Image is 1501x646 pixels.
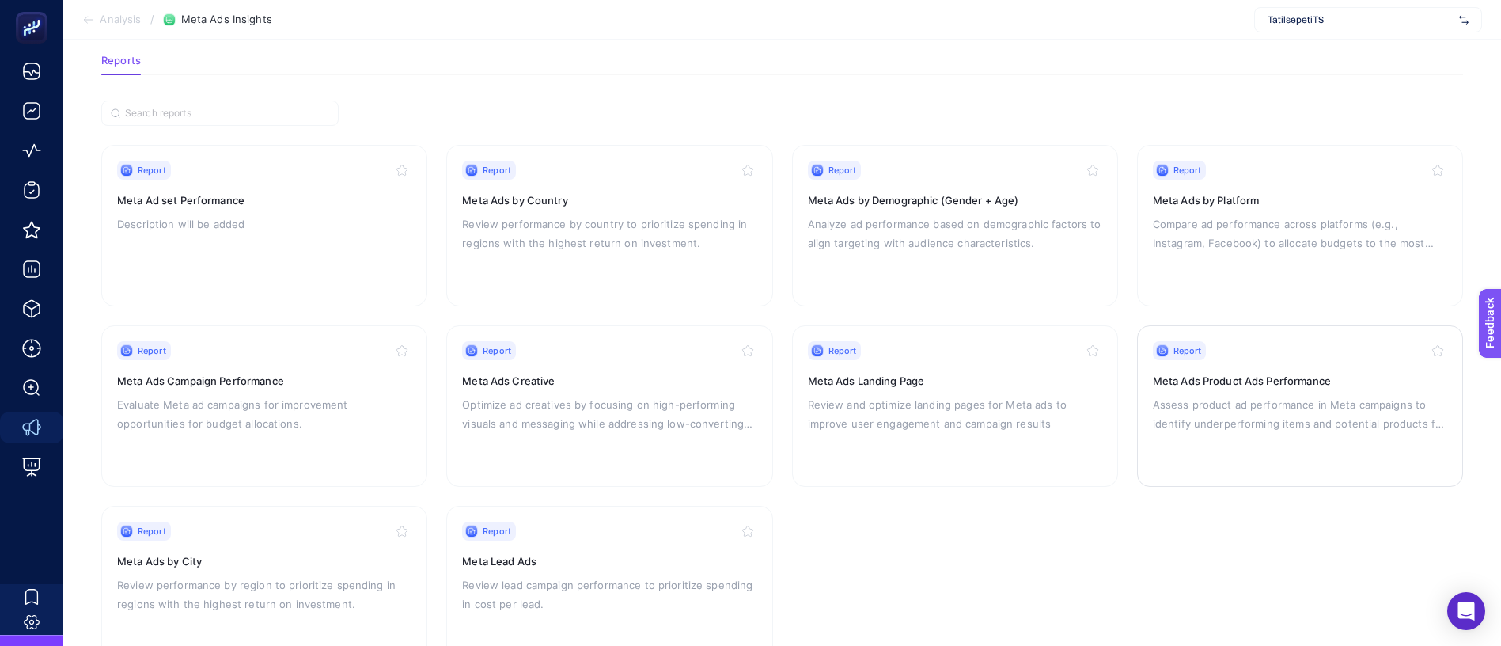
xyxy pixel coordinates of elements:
[462,192,756,208] h3: Meta Ads by Country
[828,164,857,177] span: Report
[117,553,411,569] h3: Meta Ads by City
[808,215,1102,253] p: Analyze ad performance based on demographic factors to align targeting with audience characterist...
[101,145,427,306] a: ReportMeta Ad set PerformanceDescription will be added
[138,344,166,357] span: Report
[117,373,411,389] h3: Meta Ads Campaign Performance
[100,13,141,26] span: Analysis
[1137,325,1463,487] a: ReportMeta Ads Product Ads PerformanceAssess product ad performance in Meta campaigns to identify...
[1447,592,1485,630] div: Open Intercom Messenger
[1153,395,1447,433] p: Assess product ad performance in Meta campaigns to identify underperforming items and potential p...
[117,192,411,208] h3: Meta Ad set Performance
[1153,373,1447,389] h3: Meta Ads Product Ads Performance
[1153,215,1447,253] p: Compare ad performance across platforms (e.g., Instagram, Facebook) to allocate budgets to the mo...
[117,215,411,234] p: Description will be added
[483,344,511,357] span: Report
[1153,192,1447,208] h3: Meta Ads by Platform
[138,525,166,538] span: Report
[1137,145,1463,306] a: ReportMeta Ads by PlatformCompare ad performance across platforms (e.g., Instagram, Facebook) to ...
[1173,344,1202,357] span: Report
[446,145,772,306] a: ReportMeta Ads by CountryReview performance by country to prioritize spending in regions with the...
[138,164,166,177] span: Report
[150,13,154,25] span: /
[483,525,511,538] span: Report
[1459,12,1469,28] img: svg%3e
[462,395,756,433] p: Optimize ad creatives by focusing on high-performing visuals and messaging while addressing low-c...
[1173,164,1202,177] span: Report
[117,576,411,614] p: Review performance by region to prioritize spending in regions with the highest return on investm...
[462,373,756,389] h3: Meta Ads Creative
[808,395,1102,433] p: Review and optimize landing pages for Meta ads to improve user engagement and campaign results
[446,325,772,487] a: ReportMeta Ads CreativeOptimize ad creatives by focusing on high-performing visuals and messaging...
[1268,13,1453,26] span: TatilsepetiTS
[808,192,1102,208] h3: Meta Ads by Demographic (Gender + Age)
[462,215,756,253] p: Review performance by country to prioritize spending in regions with the highest return on invest...
[180,13,271,26] span: Meta Ads Insights
[483,164,511,177] span: Report
[828,344,857,357] span: Report
[101,325,427,487] a: ReportMeta Ads Campaign PerformanceEvaluate Meta ad campaigns for improvement opportunities for b...
[462,553,756,569] h3: Meta Lead Ads
[101,55,141,67] span: Reports
[792,325,1118,487] a: ReportMeta Ads Landing PageReview and optimize landing pages for Meta ads to improve user engagem...
[462,576,756,614] p: Review lead campaign performance to prioritize spending in cost per lead.
[117,395,411,433] p: Evaluate Meta ad campaigns for improvement opportunities for budget allocations.
[101,55,141,75] button: Reports
[808,373,1102,389] h3: Meta Ads Landing Page
[9,5,60,17] span: Feedback
[125,108,329,120] input: Search
[792,145,1118,306] a: ReportMeta Ads by Demographic (Gender + Age)Analyze ad performance based on demographic factors t...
